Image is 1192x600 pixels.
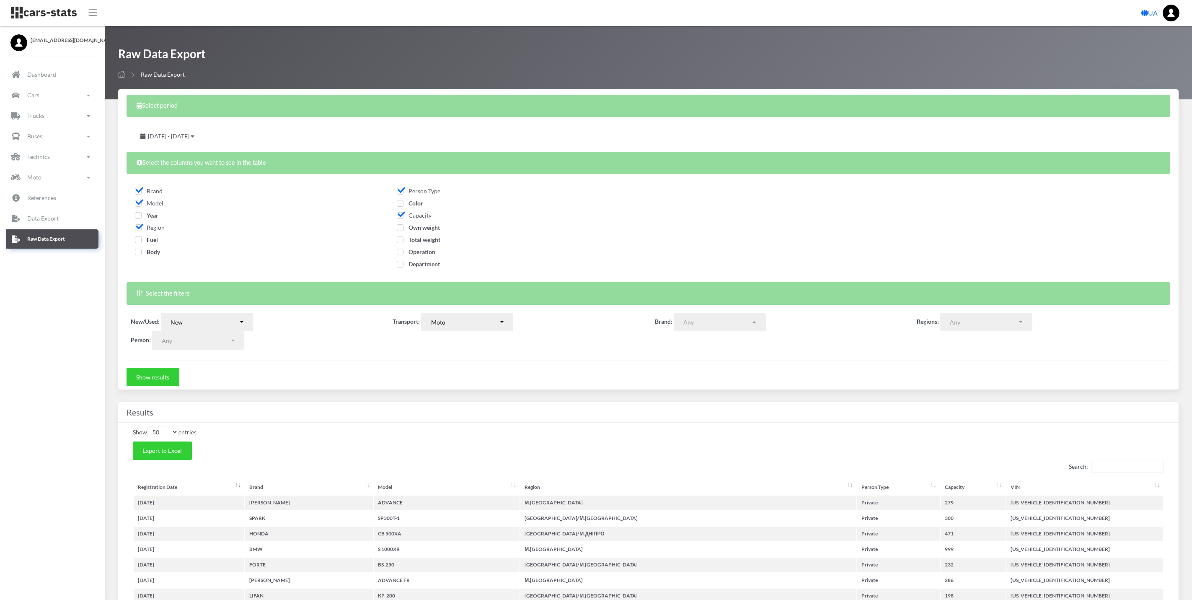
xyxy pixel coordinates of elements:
th: М.[GEOGRAPHIC_DATA] [520,573,856,588]
span: Operation [397,248,435,255]
a: UA [1138,5,1161,21]
a: Raw Data Export [6,230,98,249]
label: Brand: [655,317,672,326]
span: Color [397,200,423,207]
th: [GEOGRAPHIC_DATA]/М.[GEOGRAPHIC_DATA] [520,558,856,572]
th: FORTE [245,558,373,572]
h4: Results [127,405,1170,419]
span: Own weight [397,224,440,231]
p: Trucks [27,111,44,121]
label: Search: [1069,460,1164,473]
th: Private [857,573,940,588]
th: 279 [941,496,1006,510]
span: Total weight [397,236,440,243]
span: Capacity [397,212,432,219]
select: Showentries [147,426,178,438]
th: [DATE] [134,527,244,541]
label: New/Used: [131,317,160,326]
span: Year [135,212,158,219]
th: [PERSON_NAME] [245,573,373,588]
th: BS-250 [374,558,520,572]
p: References [27,193,56,203]
th: [DATE] [134,542,244,557]
a: Buses [6,127,98,146]
th: [DATE] [134,496,244,510]
a: Data Export [6,209,98,229]
th: Capacity: activate to sort column ascending [941,480,1006,495]
img: ... [1163,5,1179,21]
th: Region: activate to sort column ascending [520,480,856,495]
span: Body [135,248,160,255]
th: 999 [941,542,1006,557]
p: Cars [27,90,39,101]
th: [DATE] [134,558,244,572]
th: М.[GEOGRAPHIC_DATA] [520,542,856,557]
th: 232 [941,558,1006,572]
p: Dashboard [27,70,56,80]
button: New [161,313,253,332]
span: Person Type [397,187,440,195]
label: Person: [131,335,151,344]
button: Any [674,313,766,332]
div: Select the columns you want to see in the table [127,152,1170,174]
div: Any [683,318,751,327]
th: S 1000XR [374,542,520,557]
p: Technics [27,152,50,162]
th: Registration Date: activate to sort column ascending [134,480,244,495]
th: SPARK [245,511,373,526]
p: Moto [27,172,41,183]
th: SP300T-1 [374,511,520,526]
a: [EMAIL_ADDRESS][DOMAIN_NAME] [10,34,94,44]
th: BMW [245,542,373,557]
th: CB 500XA [374,527,520,541]
a: Cars [6,86,98,105]
th: Private [857,542,940,557]
div: Any [950,318,1018,327]
span: [EMAIL_ADDRESS][DOMAIN_NAME] [31,36,94,44]
th: М.[GEOGRAPHIC_DATA] [520,496,856,510]
th: [US_VEHICLE_IDENTIFICATION_NUMBER] [1006,558,1163,572]
div: Select the filters [127,282,1170,304]
a: Dashboard [6,65,98,85]
label: Regions: [917,317,939,326]
th: 286 [941,573,1006,588]
a: Trucks [6,106,98,126]
th: 471 [941,527,1006,541]
th: Person Type: activate to sort column ascending [857,480,940,495]
button: Export to Excel [133,442,192,460]
span: Export to Excel [142,447,182,454]
th: Model: activate to sort column ascending [374,480,520,495]
th: [GEOGRAPHIC_DATA]/М.ДНІПРО [520,527,856,541]
th: [DATE] [134,573,244,588]
th: [US_VEHICLE_IDENTIFICATION_NUMBER] [1006,511,1163,526]
th: VIN: activate to sort column ascending [1006,480,1163,495]
span: Fuel [135,236,158,243]
th: 300 [941,511,1006,526]
h1: Raw Data Export [118,46,206,66]
span: [DATE] - [DATE] [148,132,189,140]
th: [DATE] [134,511,244,526]
p: Data Export [27,213,59,224]
th: Private [857,496,940,510]
a: Technics [6,148,98,167]
a: References [6,189,98,208]
label: Show entries [133,426,197,438]
div: New [171,318,238,327]
p: Buses [27,131,42,142]
th: [US_VEHICLE_IDENTIFICATION_NUMBER] [1006,496,1163,510]
img: navbar brand [10,6,78,19]
button: Any [152,331,244,350]
input: Search: [1091,460,1164,473]
th: Brand: activate to sort column ascending [245,480,373,495]
span: Department [397,260,440,268]
th: [GEOGRAPHIC_DATA]/М.[GEOGRAPHIC_DATA] [520,511,856,526]
th: ADVANCE [374,496,520,510]
th: [US_VEHICLE_IDENTIFICATION_NUMBER] [1006,542,1163,557]
th: Private [857,558,940,572]
a: Moto [6,168,98,187]
th: HONDA [245,527,373,541]
th: [US_VEHICLE_IDENTIFICATION_NUMBER] [1006,527,1163,541]
span: Raw Data Export [141,71,185,78]
button: Any [940,313,1032,332]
